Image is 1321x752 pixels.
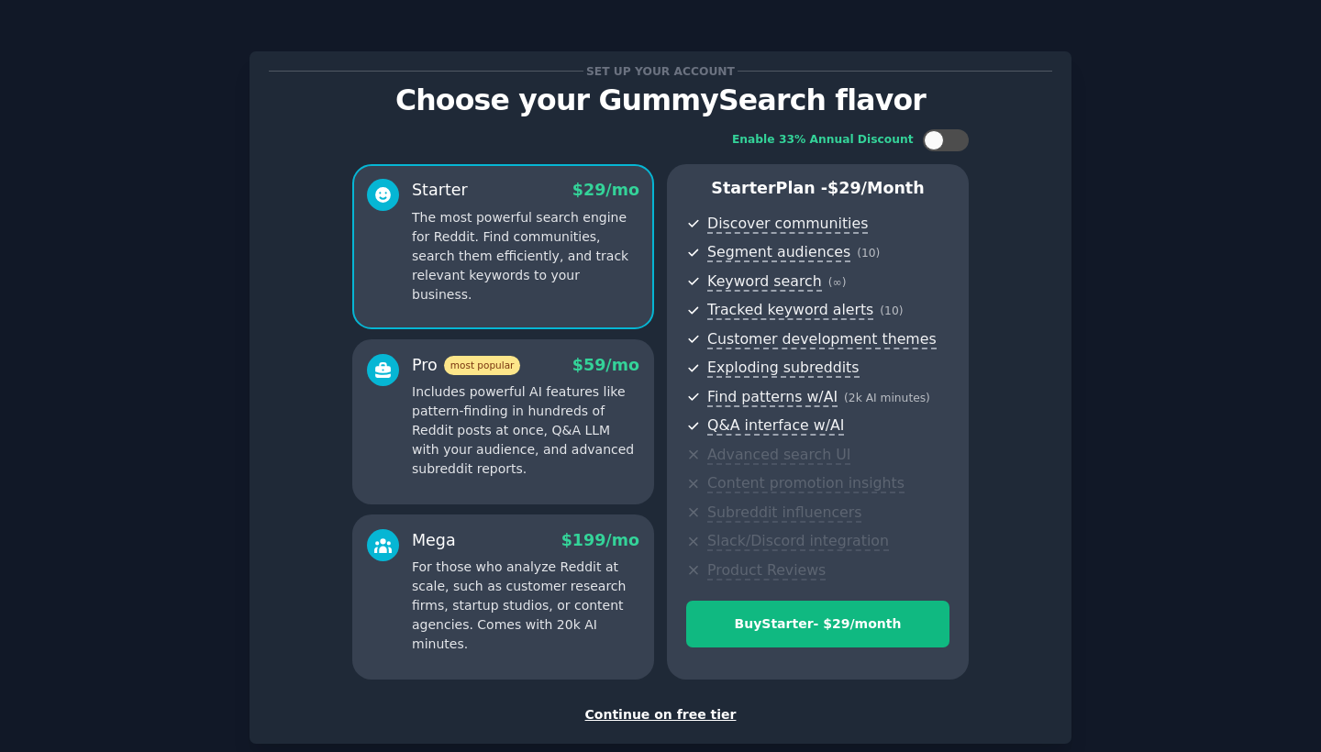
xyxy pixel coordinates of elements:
span: ( 2k AI minutes ) [844,392,930,404]
span: Discover communities [707,215,868,234]
span: Q&A interface w/AI [707,416,844,436]
span: $ 199 /mo [561,531,639,549]
span: Tracked keyword alerts [707,301,873,320]
span: Subreddit influencers [707,503,861,523]
span: ( ∞ ) [828,276,847,289]
span: Set up your account [583,61,738,81]
p: Choose your GummySearch flavor [269,84,1052,116]
button: BuyStarter- $29/month [686,601,949,647]
p: The most powerful search engine for Reddit. Find communities, search them efficiently, and track ... [412,208,639,304]
span: Find patterns w/AI [707,388,838,407]
p: Starter Plan - [686,177,949,200]
div: Buy Starter - $ 29 /month [687,614,949,634]
span: Product Reviews [707,561,826,581]
span: $ 59 /mo [572,356,639,374]
span: Customer development themes [707,330,937,349]
span: Slack/Discord integration [707,532,889,551]
div: Mega [412,529,456,552]
p: Includes powerful AI features like pattern-finding in hundreds of Reddit posts at once, Q&A LLM w... [412,382,639,479]
div: Pro [412,354,520,377]
span: Content promotion insights [707,474,905,493]
div: Continue on free tier [269,705,1052,724]
span: $ 29 /mo [572,181,639,199]
span: Segment audiences [707,243,850,262]
div: Starter [412,179,468,202]
span: ( 10 ) [880,304,903,317]
span: Keyword search [707,272,822,292]
p: For those who analyze Reddit at scale, such as customer research firms, startup studios, or conte... [412,558,639,654]
div: Enable 33% Annual Discount [732,132,914,149]
span: $ 29 /month [827,179,925,197]
span: Advanced search UI [707,446,850,465]
span: ( 10 ) [857,247,880,260]
span: most popular [444,356,521,375]
span: Exploding subreddits [707,359,859,378]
